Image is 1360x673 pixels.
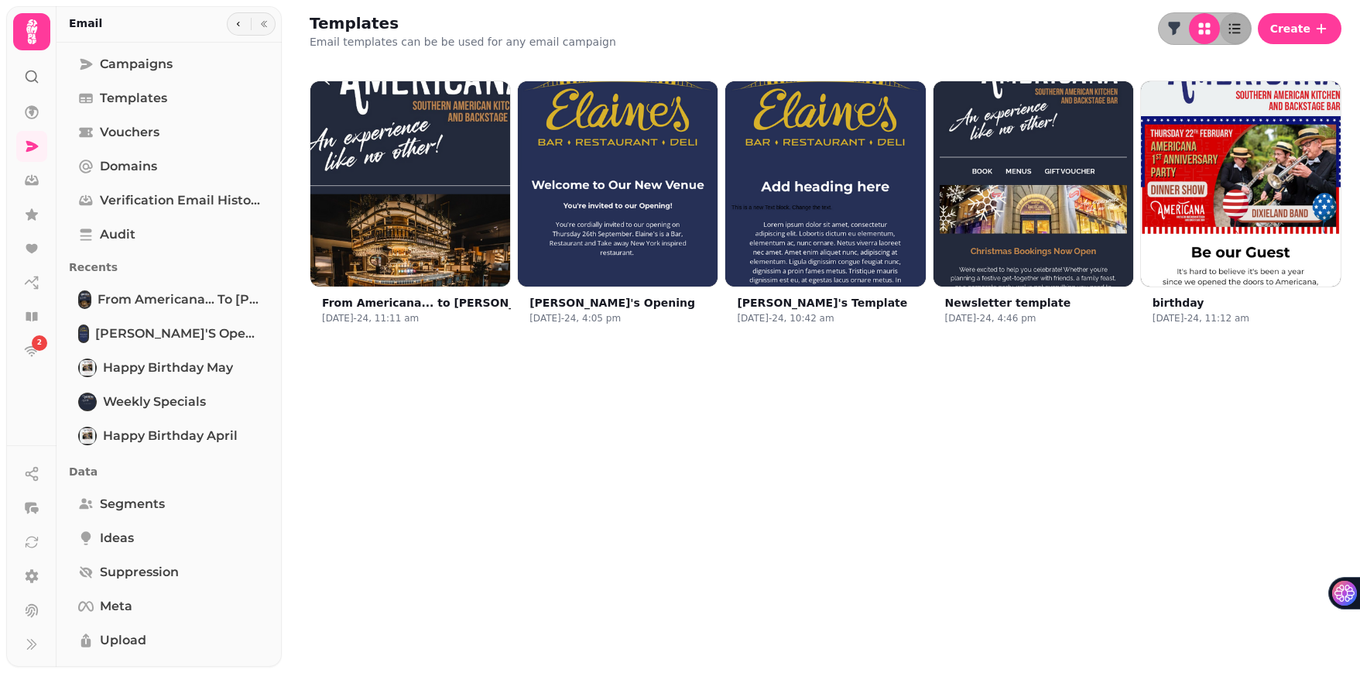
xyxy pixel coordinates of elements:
[95,324,260,343] span: [PERSON_NAME]'s Opening - New Menu Launched
[260,31,560,331] img: From Americana... to Elaine’s
[69,489,269,520] a: Segments
[69,591,269,622] a: Meta
[69,625,269,656] a: Upload
[69,185,269,216] a: Verification email history
[69,151,269,182] a: Domains
[69,352,269,383] a: Happy Birthday MayHappy Birthday May
[676,31,975,331] img: Elaine's Template
[69,458,269,486] p: Data
[100,529,134,548] span: Ideas
[945,295,1071,311] button: Newsletter template
[100,495,165,513] span: Segments
[1153,312,1329,324] p: [DATE]-24, 11:12 am
[80,394,95,410] img: Weekly Specials
[69,386,269,417] a: Weekly SpecialsWeekly Specials
[80,360,95,376] img: Happy Birthday May
[737,312,913,324] p: [DATE]-24, 10:42 am
[737,295,907,311] button: [PERSON_NAME]'s Template
[103,427,238,445] span: Happy Birthday April
[37,338,42,349] span: 2
[69,318,269,349] a: Elaine's Opening - New Menu Launched[PERSON_NAME]'s Opening - New Menu Launched
[69,219,269,250] a: Audit
[98,290,260,309] span: From Americana... to [PERSON_NAME]’s
[69,49,269,80] a: Campaigns
[69,421,269,452] a: Happy Birthday AprilHappy Birthday April
[322,295,565,311] button: From Americana... to [PERSON_NAME]’s
[103,393,206,411] span: Weekly Specials
[80,292,90,307] img: From Americana... to Elaine’s
[1153,295,1204,311] button: birthday
[80,428,95,444] img: Happy Birthday April
[468,31,768,331] img: Elaine's Opening
[1258,13,1341,44] button: Create
[100,55,173,74] span: Campaigns
[69,284,269,315] a: From Americana... to Elaine’sFrom Americana... to [PERSON_NAME]’s
[529,295,695,311] button: [PERSON_NAME]'s Opening
[100,123,159,142] span: Vouchers
[310,12,607,34] h2: Templates
[100,191,260,210] span: Verification email history
[529,312,706,324] p: [DATE]-24, 4:05 pm
[100,631,146,650] span: Upload
[100,597,132,616] span: Meta
[100,89,167,108] span: Templates
[945,312,1122,324] p: [DATE]-24, 4:46 pm
[69,557,269,588] a: Suppression
[322,312,498,324] p: [DATE]-24, 11:11 am
[100,563,179,582] span: Suppression
[103,359,233,377] span: Happy Birthday May
[883,31,1183,331] img: Newsletter template
[16,335,47,366] a: 2
[310,34,616,50] p: Email templates can be be used for any email campaign
[69,523,269,554] a: Ideas
[69,117,269,148] a: Vouchers
[69,253,269,281] p: Recents
[100,157,157,176] span: Domains
[80,326,87,342] img: Elaine's Opening - New Menu Launched
[100,225,135,244] span: Audit
[69,15,102,31] h2: Email
[69,83,269,114] a: Templates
